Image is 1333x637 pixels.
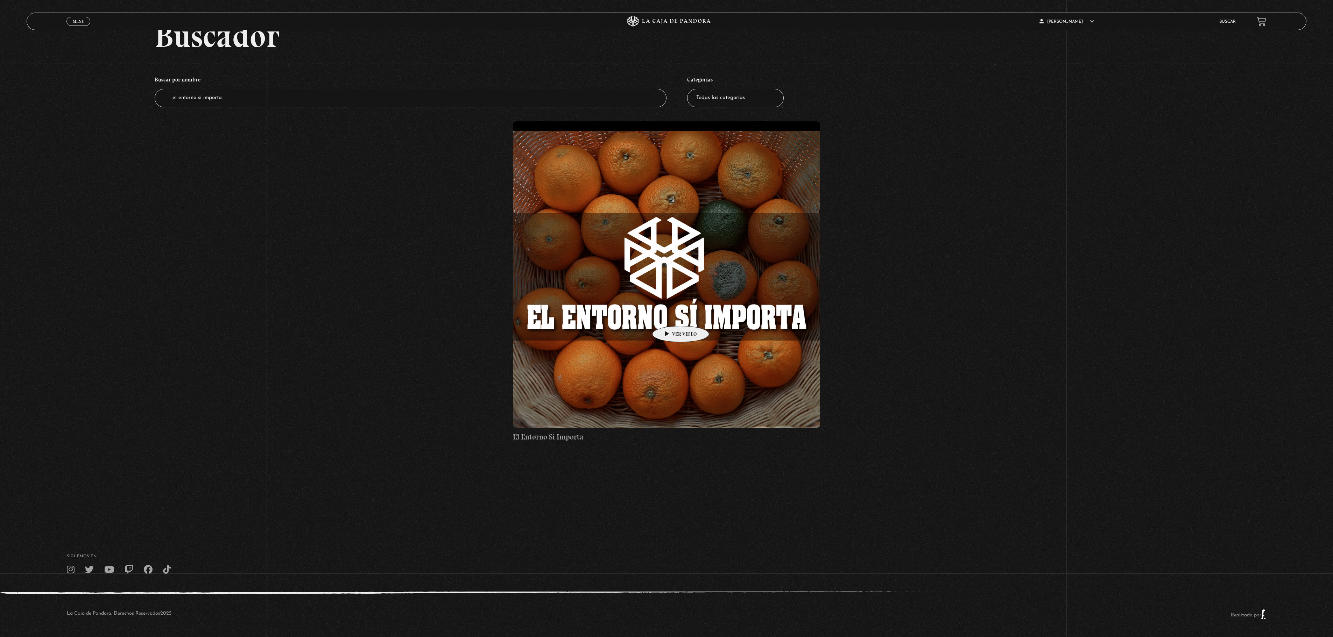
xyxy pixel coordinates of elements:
span: Cerrar [70,25,87,30]
a: View your shopping cart [1257,17,1266,26]
span: [PERSON_NAME] [1039,20,1094,24]
h4: Buscar por nombre [155,73,666,89]
p: La Caja de Pandora, Derechos Reservados 2025 [67,609,171,620]
h4: Categorías [687,73,784,89]
a: Buscar [1219,20,1236,24]
a: El Entorno Sí Importa [513,121,820,443]
a: Realizado por [1231,613,1267,618]
h4: El Entorno Sí Importa [513,431,820,443]
span: Menu [73,19,84,23]
h4: SÍguenos en: [67,554,1267,558]
h2: Buscador [155,20,1306,52]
